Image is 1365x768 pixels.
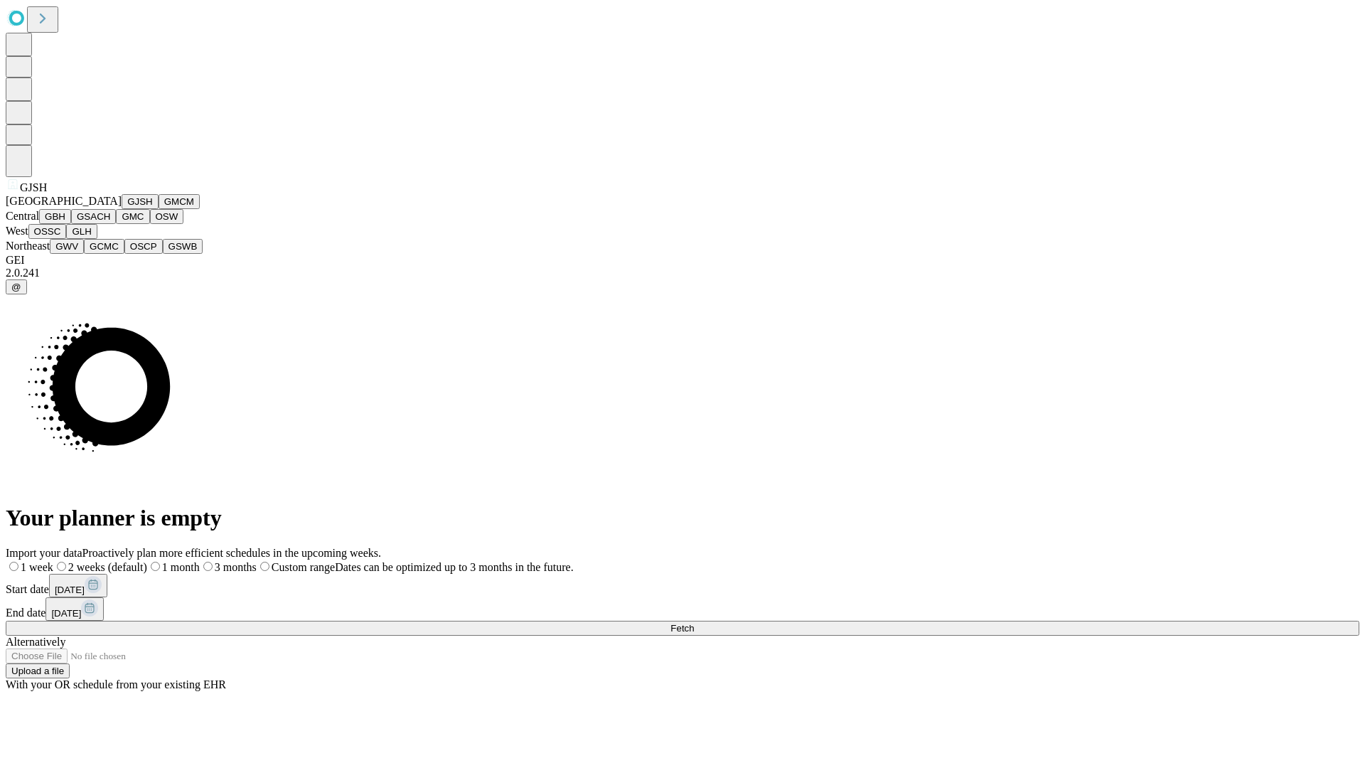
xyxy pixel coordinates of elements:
span: @ [11,282,21,292]
input: 1 week [9,562,18,571]
h1: Your planner is empty [6,505,1359,531]
button: [DATE] [49,574,107,597]
button: GLH [66,224,97,239]
span: [GEOGRAPHIC_DATA] [6,195,122,207]
span: Custom range [272,561,335,573]
input: 2 weeks (default) [57,562,66,571]
span: Northeast [6,240,50,252]
input: 3 months [203,562,213,571]
button: OSCP [124,239,163,254]
button: GSWB [163,239,203,254]
button: OSSC [28,224,67,239]
button: Fetch [6,621,1359,636]
span: With your OR schedule from your existing EHR [6,678,226,690]
span: Dates can be optimized up to 3 months in the future. [335,561,573,573]
div: End date [6,597,1359,621]
button: GBH [39,209,71,224]
span: 1 week [21,561,53,573]
div: Start date [6,574,1359,597]
span: Central [6,210,39,222]
span: [DATE] [55,585,85,595]
span: 1 month [162,561,200,573]
span: 3 months [215,561,257,573]
button: @ [6,279,27,294]
button: GMC [116,209,149,224]
span: Proactively plan more efficient schedules in the upcoming weeks. [82,547,381,559]
span: 2 weeks (default) [68,561,147,573]
button: GMCM [159,194,200,209]
span: Fetch [670,623,694,634]
div: 2.0.241 [6,267,1359,279]
span: Import your data [6,547,82,559]
span: Alternatively [6,636,65,648]
span: West [6,225,28,237]
button: [DATE] [45,597,104,621]
input: 1 month [151,562,160,571]
button: GJSH [122,194,159,209]
span: [DATE] [51,608,81,619]
button: GCMC [84,239,124,254]
button: Upload a file [6,663,70,678]
input: Custom rangeDates can be optimized up to 3 months in the future. [260,562,269,571]
button: GWV [50,239,84,254]
div: GEI [6,254,1359,267]
button: OSW [150,209,184,224]
button: GSACH [71,209,116,224]
span: GJSH [20,181,47,193]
